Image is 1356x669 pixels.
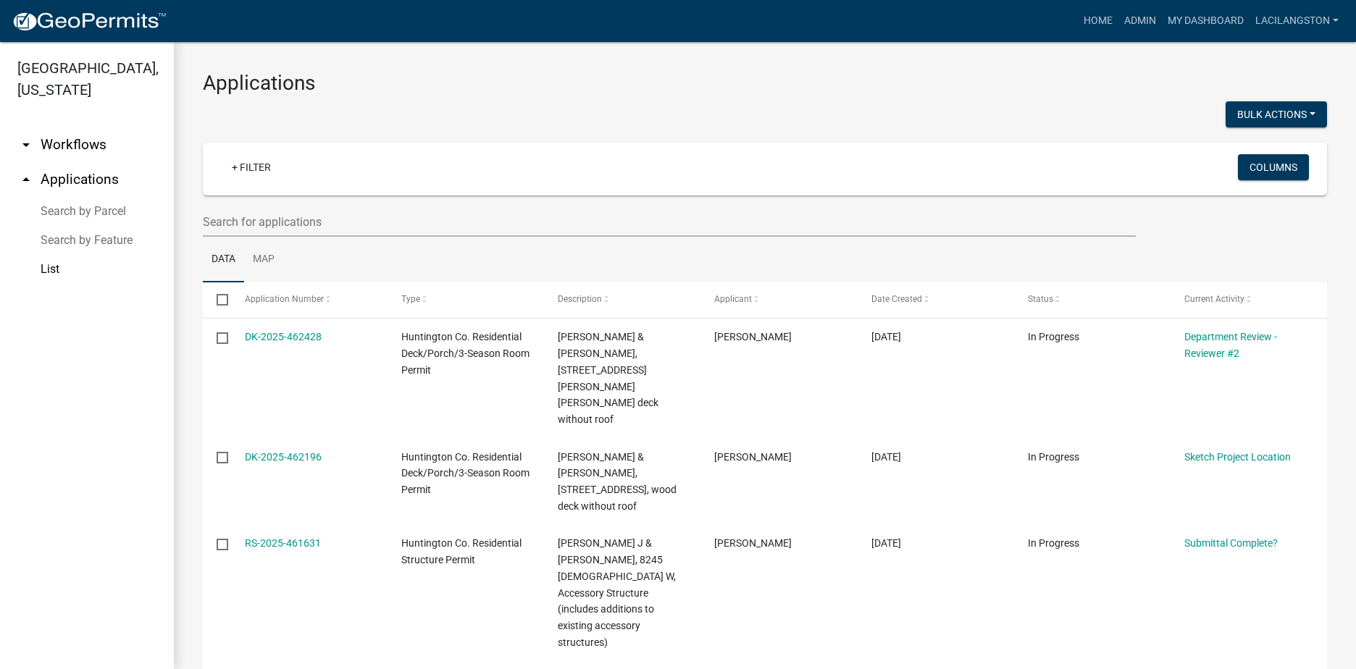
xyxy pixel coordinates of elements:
span: Clark, Silas W & Mariah N Thornsbury, 1824 E State St, wood deck without roof [558,451,677,512]
span: Chad Gerdes [714,331,792,342]
h3: Applications [203,71,1327,96]
span: Status [1028,294,1053,304]
a: DK-2025-462196 [245,451,322,463]
span: 08/11/2025 [871,331,901,342]
a: LaciLangston [1250,7,1344,35]
datatable-header-cell: Current Activity [1171,282,1327,317]
span: Heyde, Kirk L & Kim J, 618 Jones Ave, wood deck without roof [558,331,658,425]
span: In Progress [1028,537,1079,549]
datatable-header-cell: Status [1014,282,1171,317]
span: Silas Clark [714,451,792,463]
span: In Progress [1028,451,1079,463]
span: 08/11/2025 [871,451,901,463]
span: Huntington Co. Residential Deck/Porch/3-Season Room Permit [401,331,530,376]
a: DK-2025-462428 [245,331,322,342]
span: Date Created [871,294,922,304]
i: arrow_drop_down [17,136,35,153]
a: Submittal Complete? [1184,537,1278,549]
a: RS-2025-461631 [245,537,321,549]
datatable-header-cell: Description [544,282,700,317]
datatable-header-cell: Select [203,282,230,317]
a: My Dashboard [1162,7,1250,35]
datatable-header-cell: Date Created [857,282,1013,317]
a: Data [203,237,244,283]
input: Search for applications [203,207,1136,237]
span: 08/09/2025 [871,537,901,549]
datatable-header-cell: Application Number [230,282,387,317]
a: Map [244,237,283,283]
a: Department Review - Reviewer #2 [1184,331,1277,359]
button: Bulk Actions [1226,101,1327,127]
i: arrow_drop_up [17,171,35,188]
button: Columns [1238,154,1309,180]
a: Sketch Project Location [1184,451,1291,463]
a: Admin [1118,7,1162,35]
datatable-header-cell: Type [388,282,544,317]
span: Description [558,294,602,304]
span: curt Hostetler [714,537,792,549]
span: In Progress [1028,331,1079,342]
datatable-header-cell: Applicant [700,282,857,317]
a: + Filter [220,154,282,180]
span: Application Number [245,294,324,304]
span: Huntington Co. Residential Deck/Porch/3-Season Room Permit [401,451,530,496]
span: Hostetler, Curtis J & Marci, 8245 N 400 W, Accessory Structure (includes additions to existing ac... [558,537,676,648]
span: Current Activity [1184,294,1244,304]
span: Type [401,294,420,304]
span: Applicant [714,294,752,304]
a: Home [1078,7,1118,35]
span: Huntington Co. Residential Structure Permit [401,537,522,565]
